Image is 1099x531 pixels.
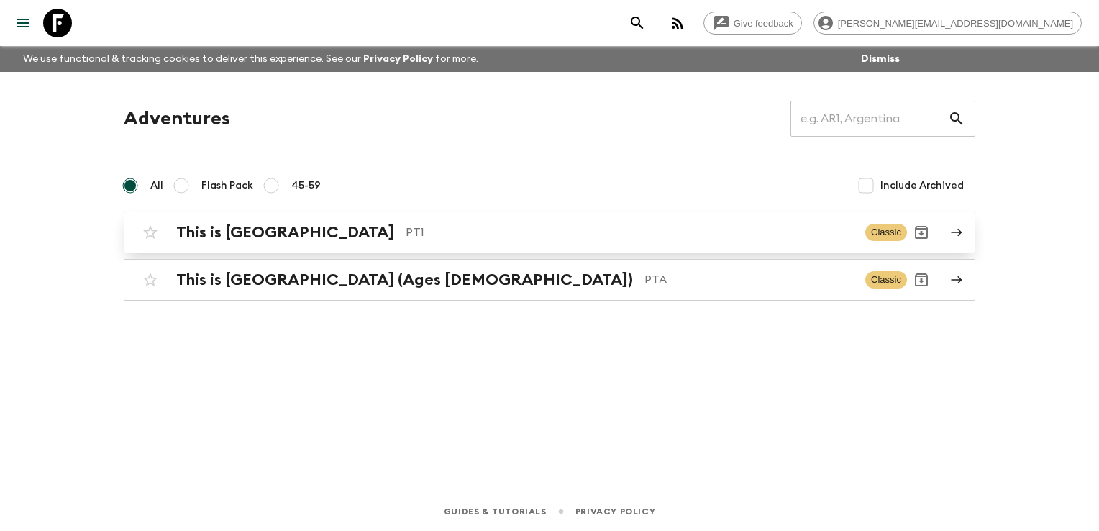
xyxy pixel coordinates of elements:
h2: This is [GEOGRAPHIC_DATA] [176,223,394,242]
p: PTA [644,271,854,289]
a: Privacy Policy [575,504,655,519]
span: Include Archived [880,178,964,193]
a: Give feedback [703,12,802,35]
input: e.g. AR1, Argentina [790,99,948,139]
a: Privacy Policy [363,54,433,64]
h2: This is [GEOGRAPHIC_DATA] (Ages [DEMOGRAPHIC_DATA]) [176,271,633,289]
button: Archive [907,265,936,294]
span: Classic [865,271,907,289]
button: menu [9,9,37,37]
p: We use functional & tracking cookies to deliver this experience. See our for more. [17,46,484,72]
a: This is [GEOGRAPHIC_DATA]PT1ClassicArchive [124,212,975,253]
a: This is [GEOGRAPHIC_DATA] (Ages [DEMOGRAPHIC_DATA])PTAClassicArchive [124,259,975,301]
span: Flash Pack [201,178,253,193]
span: Classic [865,224,907,241]
span: [PERSON_NAME][EMAIL_ADDRESS][DOMAIN_NAME] [830,18,1081,29]
h1: Adventures [124,104,230,133]
span: 45-59 [291,178,321,193]
span: All [150,178,163,193]
p: PT1 [406,224,854,241]
div: [PERSON_NAME][EMAIL_ADDRESS][DOMAIN_NAME] [813,12,1082,35]
a: Guides & Tutorials [444,504,547,519]
button: Archive [907,218,936,247]
button: Dismiss [857,49,903,69]
span: Give feedback [726,18,801,29]
button: search adventures [623,9,652,37]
